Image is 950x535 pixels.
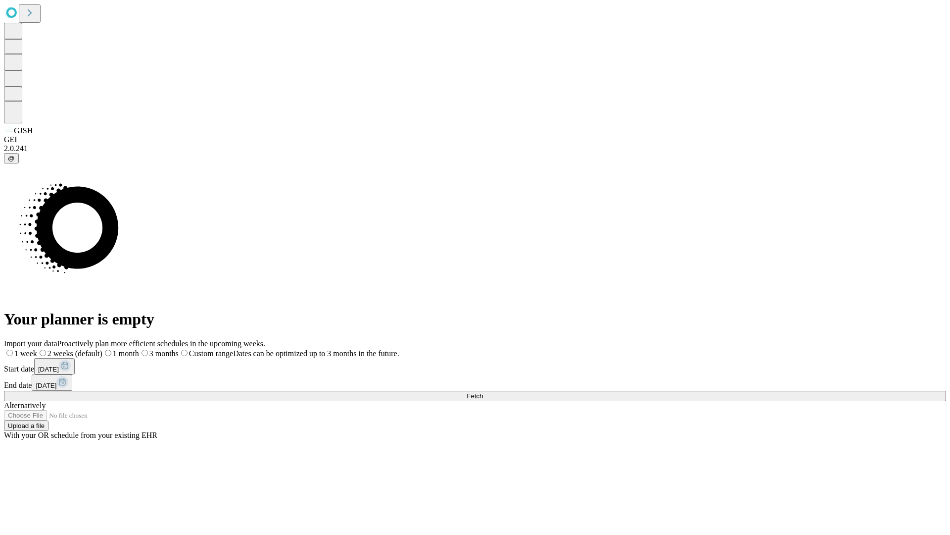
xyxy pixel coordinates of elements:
div: Start date [4,358,946,374]
span: With your OR schedule from your existing EHR [4,431,157,439]
input: 3 months [142,350,148,356]
span: 1 month [113,349,139,358]
span: Alternatively [4,401,46,410]
span: [DATE] [38,366,59,373]
input: Custom rangeDates can be optimized up to 3 months in the future. [181,350,188,356]
div: End date [4,374,946,391]
button: Fetch [4,391,946,401]
span: 1 week [14,349,37,358]
div: 2.0.241 [4,144,946,153]
button: [DATE] [32,374,72,391]
div: GEI [4,135,946,144]
input: 1 week [6,350,13,356]
button: Upload a file [4,421,48,431]
span: Import your data [4,339,57,348]
button: [DATE] [34,358,75,374]
span: Dates can be optimized up to 3 months in the future. [233,349,399,358]
span: Custom range [189,349,233,358]
span: GJSH [14,126,33,135]
span: @ [8,155,15,162]
span: 2 weeks (default) [47,349,102,358]
span: [DATE] [36,382,56,389]
span: 3 months [149,349,179,358]
span: Fetch [467,392,483,400]
h1: Your planner is empty [4,310,946,328]
input: 2 weeks (default) [40,350,46,356]
input: 1 month [105,350,111,356]
button: @ [4,153,19,163]
span: Proactively plan more efficient schedules in the upcoming weeks. [57,339,265,348]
